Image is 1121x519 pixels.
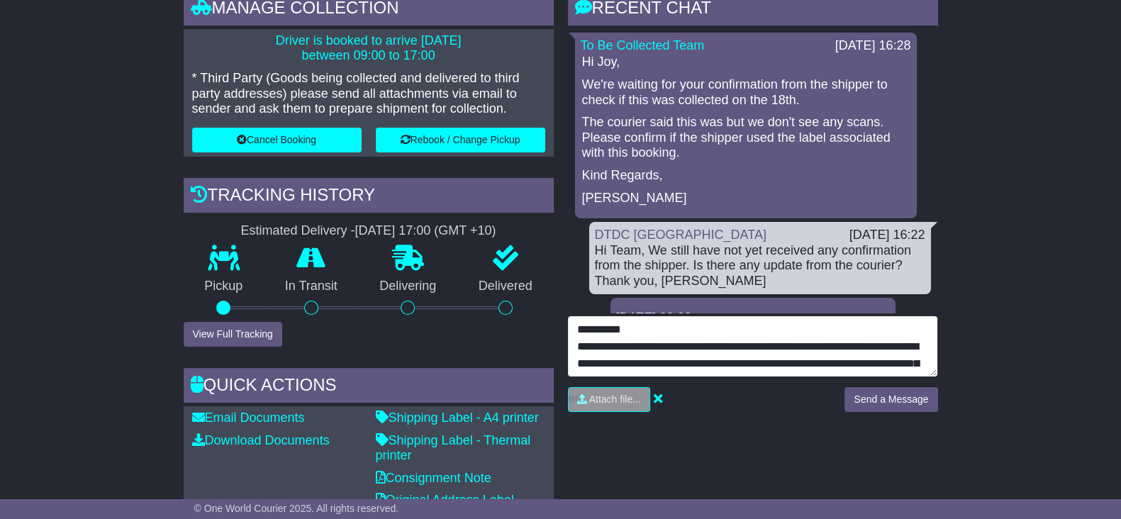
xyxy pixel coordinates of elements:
[844,387,937,412] button: Send a Message
[457,279,554,294] p: Delivered
[582,55,910,70] p: Hi Joy,
[595,228,766,242] a: DTDC [GEOGRAPHIC_DATA]
[192,128,362,152] button: Cancel Booking
[184,279,264,294] p: Pickup
[355,223,496,239] div: [DATE] 17:00 (GMT +10)
[192,411,305,425] a: Email Documents
[582,191,910,206] p: [PERSON_NAME]
[616,311,890,326] div: [DATE] 09:23
[582,115,910,161] p: The courier said this was but we don't see any scans. Please confirm if the shipper used the labe...
[376,411,539,425] a: Shipping Label - A4 printer
[192,433,330,447] a: Download Documents
[184,223,554,239] div: Estimated Delivery -
[264,279,359,294] p: In Transit
[376,471,491,485] a: Consignment Note
[184,368,554,406] div: Quick Actions
[376,433,531,463] a: Shipping Label - Thermal printer
[582,168,910,184] p: Kind Regards,
[192,33,545,64] p: Driver is booked to arrive [DATE] between 09:00 to 17:00
[184,178,554,216] div: Tracking history
[581,38,705,52] a: To Be Collected Team
[595,243,925,289] div: Hi Team, We still have not yet received any confirmation from the shipper. Is there any update fr...
[849,228,925,243] div: [DATE] 16:22
[835,38,911,54] div: [DATE] 16:28
[376,128,545,152] button: Rebook / Change Pickup
[184,322,282,347] button: View Full Tracking
[359,279,458,294] p: Delivering
[582,77,910,108] p: We're waiting for your confirmation from the shipper to check if this was collected on the 18th.
[192,71,545,117] p: * Third Party (Goods being collected and delivered to third party addresses) please send all atta...
[194,503,399,514] span: © One World Courier 2025. All rights reserved.
[376,493,514,507] a: Original Address Label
